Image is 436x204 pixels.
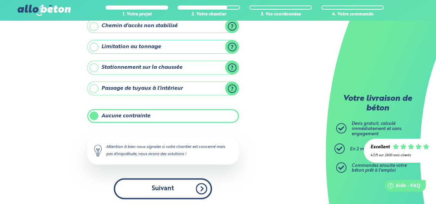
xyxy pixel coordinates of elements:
[87,109,239,123] label: Aucune contrainte
[249,12,312,17] div: 3. Vos coordonnées
[87,19,239,33] label: Chemin d'accès non stabilisé
[114,178,212,199] button: Suivant
[375,177,428,196] iframe: Help widget launcher
[87,61,239,74] label: Stationnement sur la chaussée
[87,137,239,164] div: Attention à bien nous signaler si votre chantier est concerné mais pas d'inquiétude, nous avons d...
[352,121,402,136] span: Devis gratuit, calculé immédiatement et sans engagement
[18,5,71,16] img: allobéton
[371,145,390,150] div: Excellent
[321,12,384,17] div: 4. Votre commande
[178,12,240,17] div: 2. Votre chantier
[87,82,239,95] label: Passage de tuyaux à l'intérieur
[350,147,401,151] span: En 2 minutes top chrono
[105,12,168,17] div: 1. Votre projet
[338,94,417,113] p: Votre livraison de béton
[352,163,407,173] span: Commandez ensuite votre béton prêt à l'emploi
[371,153,429,157] div: 4.7/5 sur 2300 avis clients
[87,40,239,54] label: Limitation au tonnage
